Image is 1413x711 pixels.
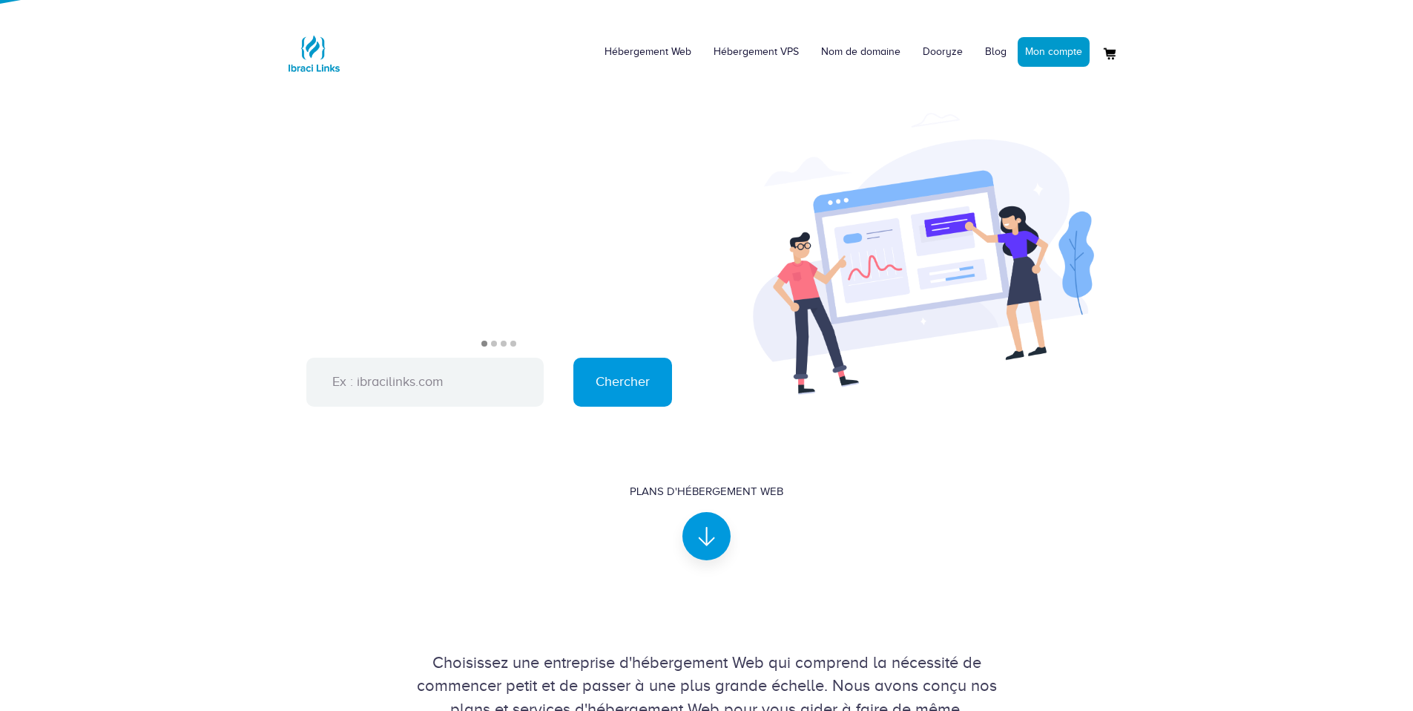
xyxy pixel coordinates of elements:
[630,484,783,548] a: Plans d'hébergement Web
[284,11,343,83] a: Logo Ibraci Links
[593,30,702,74] a: Hébergement Web
[702,30,810,74] a: Hébergement VPS
[284,24,343,83] img: Logo Ibraci Links
[630,484,783,499] div: Plans d'hébergement Web
[974,30,1018,74] a: Blog
[1018,37,1090,67] a: Mon compte
[912,30,974,74] a: Dooryze
[306,358,544,407] input: Ex : ibracilinks.com
[573,358,672,407] input: Chercher
[810,30,912,74] a: Nom de domaine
